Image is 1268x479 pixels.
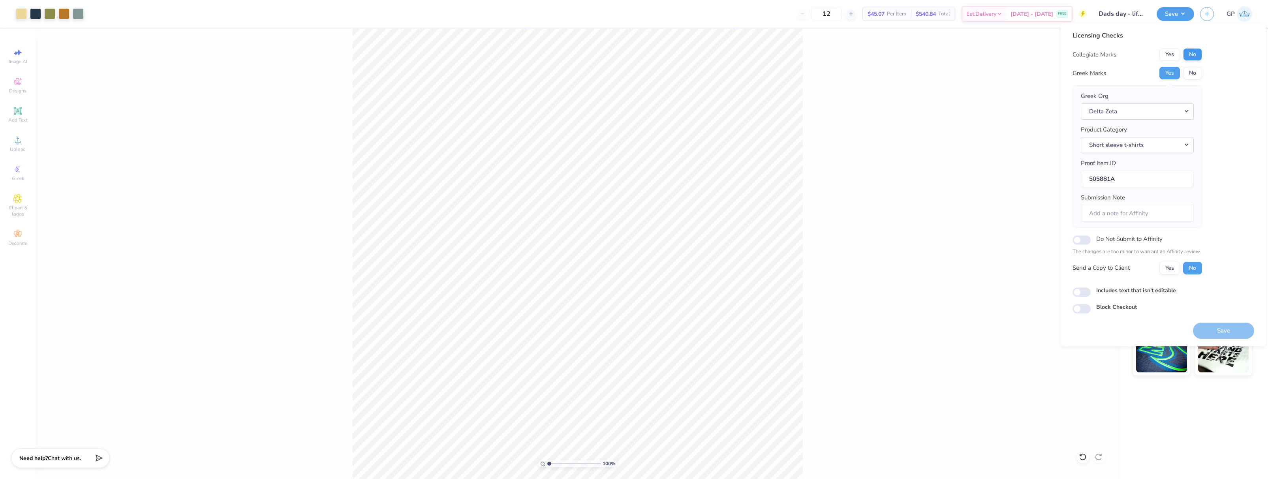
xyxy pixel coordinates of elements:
[916,10,936,18] span: $540.84
[1096,234,1163,244] label: Do Not Submit to Affinity
[1073,263,1130,272] div: Send a Copy to Client
[12,175,24,182] span: Greek
[1183,67,1202,79] button: No
[1096,286,1176,295] label: Includes text that isn't editable
[1183,48,1202,61] button: No
[811,7,842,21] input: – –
[1081,125,1127,134] label: Product Category
[1081,159,1116,168] label: Proof Item ID
[966,10,996,18] span: Est. Delivery
[1227,6,1252,22] a: GP
[868,10,885,18] span: $45.07
[1073,50,1116,59] div: Collegiate Marks
[1227,9,1235,19] span: GP
[1011,10,1053,18] span: [DATE] - [DATE]
[19,455,48,462] strong: Need help?
[8,240,27,246] span: Decorate
[1073,248,1202,256] p: The changes are too minor to warrant an Affinity review.
[48,455,81,462] span: Chat with us.
[8,117,27,123] span: Add Text
[1157,7,1194,21] button: Save
[1073,69,1106,78] div: Greek Marks
[1073,31,1202,40] div: Licensing Checks
[887,10,906,18] span: Per Item
[10,146,26,152] span: Upload
[1096,303,1137,311] label: Block Checkout
[1136,333,1187,372] img: Glow in the Dark Ink
[1159,67,1180,79] button: Yes
[9,88,26,94] span: Designs
[1237,6,1252,22] img: Germaine Penalosa
[1159,262,1180,274] button: Yes
[1081,205,1194,222] input: Add a note for Affinity
[1198,333,1249,372] img: Water based Ink
[938,10,950,18] span: Total
[1058,11,1066,17] span: FREE
[1081,92,1108,101] label: Greek Org
[1081,193,1125,202] label: Submission Note
[1081,103,1194,120] button: Delta Zeta
[9,58,27,65] span: Image AI
[1093,6,1151,22] input: Untitled Design
[1081,137,1194,153] button: Short sleeve t-shirts
[1159,48,1180,61] button: Yes
[603,460,615,467] span: 100 %
[4,205,32,217] span: Clipart & logos
[1183,262,1202,274] button: No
